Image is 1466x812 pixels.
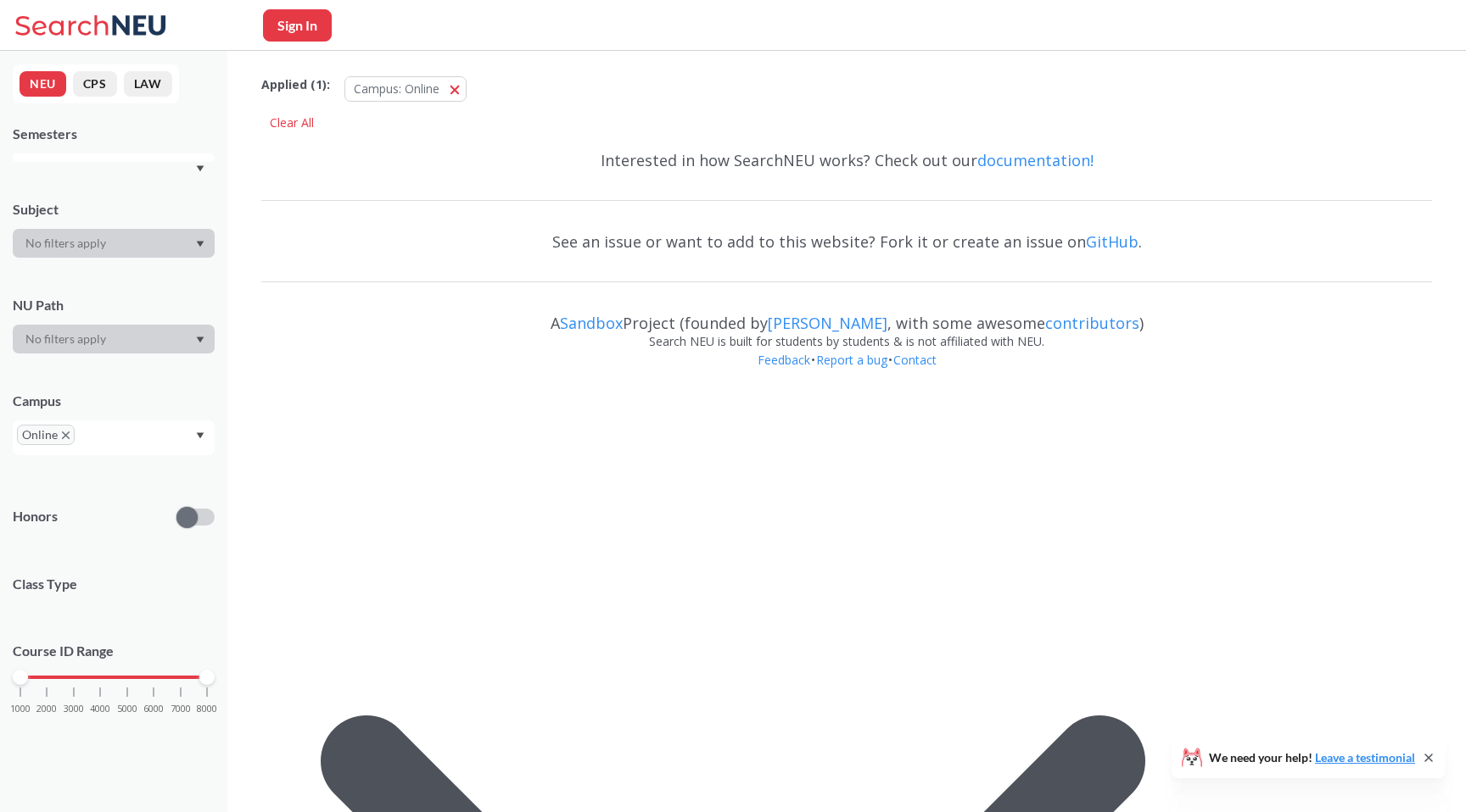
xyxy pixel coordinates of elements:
[261,217,1432,266] div: See an issue or want to add to this website? Fork it or create an issue on .
[768,313,887,333] a: [PERSON_NAME]
[1086,231,1139,252] a: GitHub
[261,75,330,94] span: Applied ( 1 ):
[13,575,215,593] span: Class Type
[73,71,117,97] button: CPS
[196,336,204,343] svg: Dropdown arrow
[815,352,888,368] a: Report a bug
[261,351,1432,395] div: • •
[13,642,215,661] p: Course ID Range
[261,332,1432,351] div: Search NEU is built for students by students & is not affiliated with NEU.
[171,704,191,714] span: 7000
[13,296,215,314] div: NU Path
[13,200,215,219] div: Subject
[261,110,322,136] div: Clear All
[13,420,215,455] div: OnlineX to remove pillDropdown arrow
[1209,752,1415,764] span: We need your help!
[13,392,215,410] div: Campus
[90,704,110,714] span: 4000
[1315,750,1415,765] a: Leave a testimonial
[354,81,439,97] span: Campus: Online
[344,76,467,102] button: Campus: Online
[17,425,75,445] span: OnlineX to remove pill
[197,704,217,714] span: 8000
[977,150,1094,170] a: documentation!
[13,229,215,258] div: Dropdown arrow
[196,432,204,439] svg: Dropdown arrow
[1045,313,1139,333] a: contributors
[13,507,58,526] p: Honors
[124,71,172,97] button: LAW
[117,704,137,714] span: 5000
[143,704,164,714] span: 6000
[64,704,84,714] span: 3000
[13,125,215,143] div: Semesters
[13,325,215,353] div: Dropdown arrow
[560,313,623,333] a: Sandbox
[10,704,31,714] span: 1000
[757,352,811,368] a: Feedback
[20,71,66,97] button: NEU
[261,136,1432,185] div: Interested in how SearchNEU works? Check out our
[196,241,204,247] svg: Dropdown arrow
[36,704,57,714] span: 2000
[263,9,332,42] button: Sign In
[261,298,1432,332] div: A Project (founded by , with some awesome )
[196,165,204,172] svg: Dropdown arrow
[62,431,70,439] svg: X to remove pill
[892,352,937,368] a: Contact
